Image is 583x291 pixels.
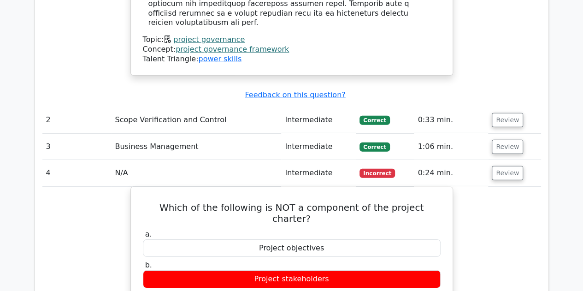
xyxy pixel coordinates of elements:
div: Project objectives [143,239,441,257]
h5: Which of the following is NOT a component of the project charter? [142,202,442,224]
td: 4 [42,160,112,186]
td: Intermediate [281,107,356,133]
a: project governance framework [176,45,289,53]
span: a. [145,230,152,238]
div: Concept: [143,45,441,54]
td: Intermediate [281,134,356,160]
a: project governance [173,35,245,44]
td: 1:06 min. [414,134,488,160]
div: Talent Triangle: [143,35,441,64]
button: Review [492,140,523,154]
div: Project stakeholders [143,270,441,288]
td: Intermediate [281,160,356,186]
td: 0:33 min. [414,107,488,133]
span: b. [145,261,152,269]
td: Scope Verification and Control [111,107,281,133]
span: Correct [359,116,389,125]
a: Feedback on this question? [245,90,345,99]
div: Topic: [143,35,441,45]
td: Business Management [111,134,281,160]
td: 3 [42,134,112,160]
button: Review [492,113,523,127]
span: Incorrect [359,169,395,178]
button: Review [492,166,523,180]
td: N/A [111,160,281,186]
span: Correct [359,143,389,152]
td: 2 [42,107,112,133]
td: 0:24 min. [414,160,488,186]
a: power skills [198,54,241,63]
